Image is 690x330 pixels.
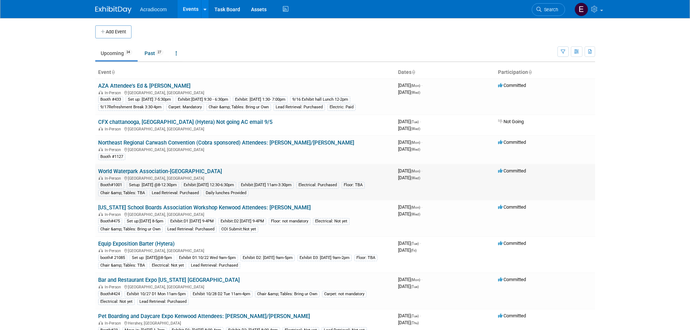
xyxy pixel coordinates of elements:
[411,69,415,75] a: Sort by Start Date
[411,91,420,95] span: (Wed)
[398,204,422,210] span: [DATE]
[411,176,420,180] span: (Wed)
[290,96,350,103] div: 9/16 Exhibit hall Lunch 12-2pm
[127,182,179,188] div: Setup: [DATE] @8-12:30pm
[411,84,420,88] span: (Mon)
[168,218,216,225] div: Exhibit:D1 [DATE] 9-4PM
[105,285,123,289] span: In-Person
[421,277,422,282] span: -
[150,262,186,269] div: Electrical: Not yet
[155,50,163,55] span: 27
[99,212,103,216] img: In-Person Event
[126,96,173,103] div: Set up: [DATE] 7-5:30pm
[411,321,419,325] span: (Thu)
[411,285,419,289] span: (Tue)
[255,291,319,297] div: Chair &amp; Tables: Bring ur Own
[498,313,526,318] span: Committed
[98,262,147,269] div: Chair &amp; Tables: TBA
[411,127,420,131] span: (Wed)
[111,69,115,75] a: Sort by Event Name
[98,119,272,125] a: CFX chattanooga, [GEOGRAPHIC_DATA] (Hytera) Not going AC email 9/5
[498,277,526,282] span: Committed
[98,298,135,305] div: Electrical: Not yet
[498,139,526,145] span: Committed
[98,104,164,110] div: 9/17Refreshment Break 3:30-4pm
[166,104,204,110] div: Carpet: Mandatory
[398,247,417,253] span: [DATE]
[99,176,103,180] img: In-Person Event
[327,104,356,110] div: Electric: Paid
[105,147,123,152] span: In-Person
[105,248,123,253] span: In-Person
[105,91,123,95] span: In-Person
[498,119,524,124] span: Not Going
[204,190,248,196] div: Daily lunches Provided
[398,168,422,174] span: [DATE]
[411,278,420,282] span: (Mon)
[420,313,421,318] span: -
[532,3,565,16] a: Search
[541,7,558,12] span: Search
[297,255,352,261] div: Exhibit D3: [DATE] 9am-2pm
[420,241,421,246] span: -
[95,25,131,38] button: Add Event
[98,291,122,297] div: Booth#424
[420,119,421,124] span: -
[98,190,147,196] div: Chair &amp; Tables: TBA
[99,285,103,288] img: In-Person Event
[165,226,217,233] div: Lead Retrieval: Purchased
[181,182,236,188] div: Exhibit:[DATE] 12:30-6:30pm
[98,320,392,326] div: Hershey, [GEOGRAPHIC_DATA]
[421,139,422,145] span: -
[398,320,419,325] span: [DATE]
[498,241,526,246] span: Committed
[495,66,595,79] th: Participation
[98,83,191,89] a: AZA Attendee's Ed & [PERSON_NAME]
[105,212,123,217] span: In-Person
[398,83,422,88] span: [DATE]
[273,104,325,110] div: Lead Retrieval: Purchased
[498,204,526,210] span: Committed
[98,204,311,211] a: [US_STATE] School Boards Association Workshop Kenwood Attendees: [PERSON_NAME]
[99,321,103,325] img: In-Person Event
[99,248,103,252] img: In-Person Event
[176,96,230,103] div: Exhibit:[DATE] 9:30 - 6:30pm
[395,66,495,79] th: Dates
[98,89,392,95] div: [GEOGRAPHIC_DATA], [GEOGRAPHIC_DATA]
[411,169,420,173] span: (Mon)
[98,146,392,152] div: [GEOGRAPHIC_DATA], [GEOGRAPHIC_DATA]
[177,255,238,261] div: Exhibit D1:10/22 Wed 9am-5pm
[411,314,419,318] span: (Tue)
[139,46,169,60] a: Past27
[218,218,266,225] div: Exhibit:D2 [DATE] 9-4PM
[398,211,420,217] span: [DATE]
[411,147,420,151] span: (Wed)
[411,212,420,216] span: (Wed)
[241,255,295,261] div: Exhibit D2: [DATE] 9am-5pm
[105,321,123,326] span: In-Person
[398,284,419,289] span: [DATE]
[98,247,392,253] div: [GEOGRAPHIC_DATA], [GEOGRAPHIC_DATA]
[421,83,422,88] span: -
[98,154,125,160] div: Booth #1127
[239,182,294,188] div: Exhibit:[DATE] 11am-3:30pm
[398,146,420,152] span: [DATE]
[421,204,422,210] span: -
[98,226,163,233] div: Chair &amp; Tables: Bring ur Own
[98,168,222,175] a: World Waterpark Association-[GEOGRAPHIC_DATA]
[130,255,174,261] div: Set up: [DATE]@8-5pm
[98,218,122,225] div: Booth#475
[322,291,367,297] div: Carpet: not mandatory
[411,141,420,145] span: (Mon)
[99,127,103,130] img: In-Person Event
[105,127,123,131] span: In-Person
[411,248,417,252] span: (Fri)
[98,96,123,103] div: Booth #433
[98,211,392,217] div: [GEOGRAPHIC_DATA], [GEOGRAPHIC_DATA]
[105,176,123,181] span: In-Person
[398,119,421,124] span: [DATE]
[140,7,167,12] span: Acradiocom
[498,168,526,174] span: Committed
[421,168,422,174] span: -
[206,104,271,110] div: Chair &amp; Tables: Bring ur Own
